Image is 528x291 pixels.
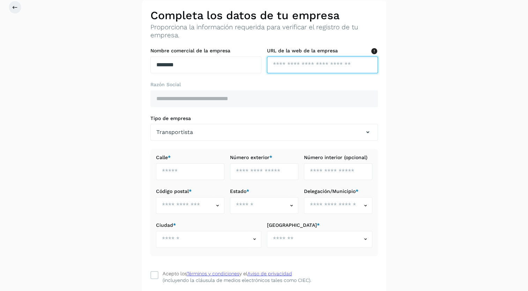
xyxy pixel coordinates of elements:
label: Ciudad [156,222,261,228]
label: Número exterior [230,155,298,161]
div: Acepto los y el [163,270,292,277]
label: Calle [156,155,224,161]
p: (incluyendo la cláusula de medios electrónicos tales como CIEC). [163,277,311,283]
label: Nombre comercial de la empresa [150,48,261,54]
label: [GEOGRAPHIC_DATA] [267,222,372,228]
p: Proporciona la información requerida para verificar el registro de tu empresa. [150,23,378,39]
label: Código postal [156,188,224,194]
label: Razón Social [150,82,378,88]
label: Tipo de empresa [150,115,378,121]
label: URL de la web de la empresa [267,48,378,54]
label: Número interior (opcional) [304,155,372,161]
h2: Completa los datos de tu empresa [150,9,378,22]
span: Transportista [156,128,193,136]
a: Aviso de privacidad [247,271,292,276]
a: Términos y condiciones [187,271,239,276]
label: Delegación/Municipio [304,188,372,194]
label: Estado [230,188,298,194]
